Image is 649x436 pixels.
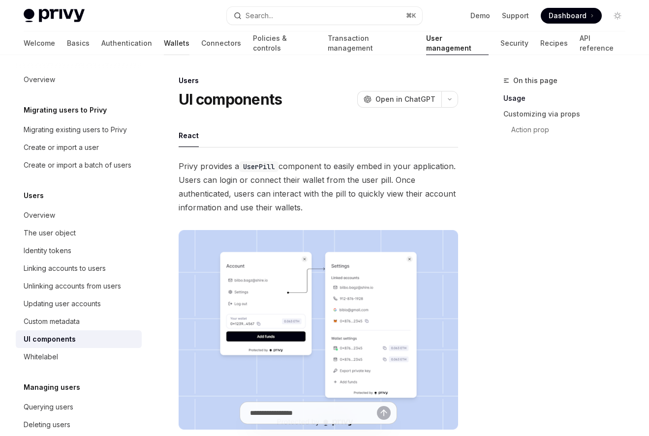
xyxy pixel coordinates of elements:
[24,227,76,239] div: The user object
[101,31,152,55] a: Authentication
[503,90,633,106] a: Usage
[16,139,142,156] a: Create or import a user
[179,230,458,430] img: images/Userpill2.png
[357,91,441,108] button: Open in ChatGPT
[541,8,602,24] a: Dashboard
[239,161,278,172] code: UserPill
[24,333,76,345] div: UI components
[24,124,127,136] div: Migrating existing users to Privy
[580,31,625,55] a: API reference
[16,313,142,330] a: Custom metadata
[426,31,489,55] a: User management
[16,330,142,348] a: UI components
[24,245,71,257] div: Identity tokens
[16,277,142,295] a: Unlinking accounts from users
[16,71,142,88] a: Overview
[179,124,199,147] button: React
[377,406,391,420] button: Send message
[246,10,273,22] div: Search...
[24,298,101,310] div: Updating user accounts
[24,401,73,413] div: Querying users
[513,75,557,87] span: On this page
[16,156,142,174] a: Create or import a batch of users
[179,159,458,214] span: Privy provides a component to easily embed in your application. Users can login or connect their ...
[16,206,142,224] a: Overview
[375,94,435,104] span: Open in ChatGPT
[549,11,587,21] span: Dashboard
[16,398,142,416] a: Querying users
[24,316,80,327] div: Custom metadata
[540,31,568,55] a: Recipes
[253,31,316,55] a: Policies & controls
[24,159,131,171] div: Create or import a batch of users
[24,142,99,153] div: Create or import a user
[24,9,85,23] img: light logo
[67,31,90,55] a: Basics
[179,90,282,108] h1: UI components
[16,416,142,434] a: Deleting users
[201,31,241,55] a: Connectors
[502,11,529,21] a: Support
[24,31,55,55] a: Welcome
[470,11,490,21] a: Demo
[328,31,415,55] a: Transaction management
[24,190,44,202] h5: Users
[16,348,142,366] a: Whitelabel
[503,106,633,122] a: Customizing via props
[16,121,142,139] a: Migrating existing users to Privy
[24,104,107,116] h5: Migrating users to Privy
[24,74,55,86] div: Overview
[179,76,458,86] div: Users
[24,280,121,292] div: Unlinking accounts from users
[24,262,106,274] div: Linking accounts to users
[227,7,422,25] button: Search...⌘K
[16,224,142,242] a: The user object
[500,31,528,55] a: Security
[511,122,633,138] a: Action prop
[16,260,142,277] a: Linking accounts to users
[24,351,58,363] div: Whitelabel
[24,419,70,431] div: Deleting users
[610,8,625,24] button: Toggle dark mode
[16,242,142,260] a: Identity tokens
[406,12,416,20] span: ⌘ K
[16,295,142,313] a: Updating user accounts
[24,209,55,221] div: Overview
[164,31,189,55] a: Wallets
[24,381,80,393] h5: Managing users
